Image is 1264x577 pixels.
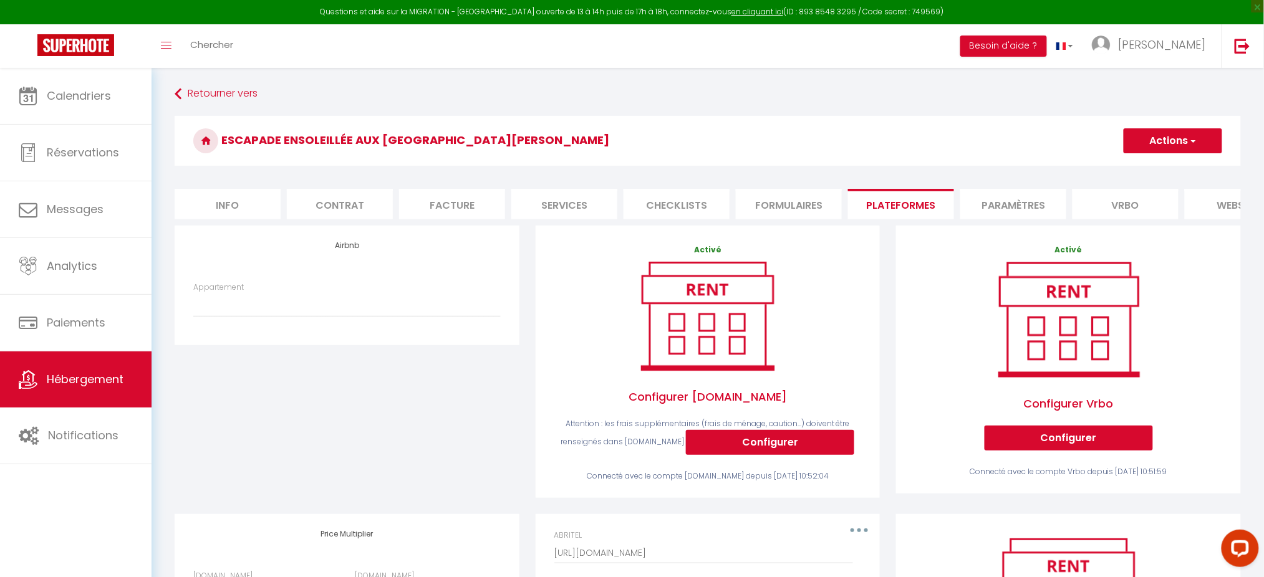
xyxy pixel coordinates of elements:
li: Facture [399,189,505,219]
h3: Escapade ensoleillée aux [GEOGRAPHIC_DATA][PERSON_NAME] [175,116,1241,166]
button: Actions [1124,128,1222,153]
li: Info [175,189,281,219]
a: Retourner vers [175,83,1241,105]
label: Appartement [193,282,244,293]
a: Chercher [181,24,243,68]
span: Configurer Vrbo [985,383,1153,425]
span: Configurer [DOMAIN_NAME] [554,376,861,418]
li: Services [511,189,617,219]
span: Hébergement [47,371,123,387]
span: Calendriers [47,88,111,103]
img: rent.png [628,256,787,376]
a: ... [PERSON_NAME] [1083,24,1222,68]
img: ... [1092,36,1111,54]
span: Notifications [48,427,118,443]
li: Paramètres [960,189,1066,219]
button: Configurer [985,426,1153,451]
li: Checklists [624,189,730,219]
h4: Price Multiplier [193,530,500,538]
img: logout [1235,38,1250,54]
button: Besoin d'aide ? [960,36,1047,57]
div: Connecté avec le compte Vrbo depuis [DATE] 10:51:59 [915,466,1222,478]
span: Chercher [190,38,233,51]
iframe: LiveChat chat widget [1212,525,1264,577]
button: Configurer [686,430,854,455]
span: Analytics [47,258,97,274]
span: Paiements [47,315,105,330]
h4: Airbnb [193,241,500,250]
span: Réservations [47,145,119,160]
p: Activé [554,244,861,256]
img: Super Booking [37,34,114,56]
span: Attention : les frais supplémentaires (frais de ménage, caution...) doivent être renseignés dans ... [561,418,850,447]
p: Activé [915,244,1222,256]
div: Connecté avec le compte [DOMAIN_NAME] depuis [DATE] 10:52:04 [554,470,861,482]
span: [PERSON_NAME] [1119,37,1206,52]
a: en cliquant ici [731,6,783,17]
li: Contrat [287,189,393,219]
label: ABRITEL [554,530,582,541]
li: Vrbo [1073,189,1179,219]
img: rent.png [985,256,1153,383]
li: Plateformes [848,189,954,219]
li: Formulaires [736,189,842,219]
span: Messages [47,201,104,217]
